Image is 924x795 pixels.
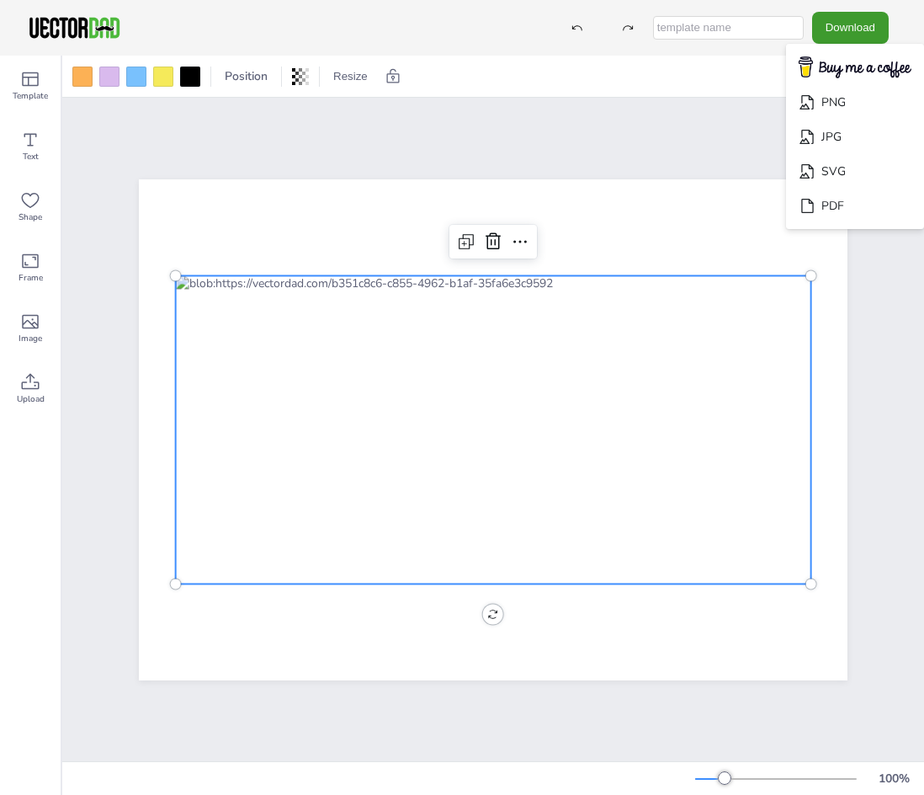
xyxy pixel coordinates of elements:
ul: Download [786,44,924,230]
span: Upload [17,392,45,406]
input: template name [653,16,804,40]
li: JPG [786,120,924,154]
div: 100 % [874,771,914,787]
button: Resize [327,63,374,90]
span: Text [23,150,39,163]
li: PNG [786,85,924,120]
span: Frame [19,271,43,285]
button: Download [812,12,889,43]
img: buymecoffee.png [788,51,922,84]
li: SVG [786,154,924,189]
span: Image [19,332,42,345]
span: Position [221,68,271,84]
li: PDF [786,189,924,223]
span: Shape [19,211,42,224]
img: VectorDad-1.png [27,15,122,40]
span: Template [13,89,48,103]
